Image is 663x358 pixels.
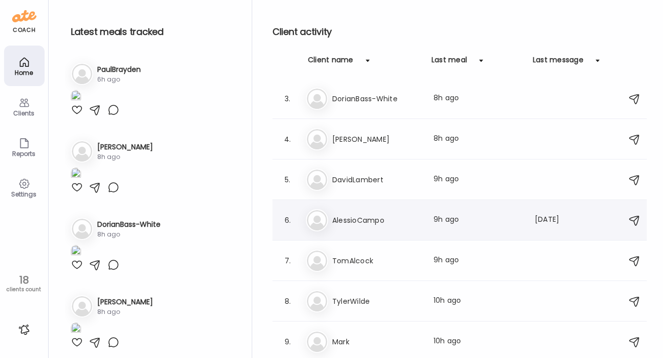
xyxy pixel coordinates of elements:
img: images%2FOfBjzjfspAavINqvgDx3IWQ3HuJ3%2FzOydLG5Lfn1rKFHLl40D%2FFdWjTxnCoKGahiy8K3cK_1080 [71,323,81,336]
img: images%2FV1qzwTS9N1SvZbp3wSgTYDvEwJF3%2FtrtT884G7sw72jOKHMuP%2FKNauzKnjZJr73seAokzS_1080 [71,90,81,104]
div: 4. [282,133,294,145]
div: 8h ago [97,152,153,162]
div: 7. [282,255,294,267]
div: 8h ago [434,93,523,105]
div: 18 [4,274,45,286]
img: bg-avatar-default.svg [307,291,327,311]
div: 9. [282,336,294,348]
div: Settings [6,191,43,197]
h2: Client activity [272,24,647,39]
div: 3. [282,93,294,105]
h3: AlessioCampo [332,214,421,226]
div: 8h ago [97,307,153,316]
img: bg-avatar-default.svg [72,219,92,239]
div: 6. [282,214,294,226]
img: bg-avatar-default.svg [307,89,327,109]
img: bg-avatar-default.svg [307,210,327,230]
img: ate [12,8,36,24]
h3: DorianBass-White [332,93,421,105]
div: [DATE] [535,214,574,226]
div: Last message [533,55,583,71]
div: 10h ago [434,295,523,307]
div: 8. [282,295,294,307]
div: 5. [282,174,294,186]
h3: [PERSON_NAME] [332,133,421,145]
h3: DorianBass-White [97,219,161,230]
h2: Latest meals tracked [71,24,236,39]
img: bg-avatar-default.svg [307,251,327,271]
img: bg-avatar-default.svg [72,296,92,316]
h3: Mark [332,336,421,348]
div: 8h ago [97,230,161,239]
h3: TylerWilde [332,295,421,307]
img: images%2FyiZxPf6NIYV8JBzzhHlZPBLze0D2%2F6QRhHRxomlo3ToxYx6PP%2FzIYjRU44R681rlMFrvz6_1080 [71,245,81,259]
h3: DavidLambert [332,174,421,186]
h3: TomAlcock [332,255,421,267]
div: 9h ago [434,255,523,267]
h3: PaulBrayden [97,64,141,75]
img: bg-avatar-default.svg [307,129,327,149]
div: 9h ago [434,214,523,226]
div: Clients [6,110,43,116]
div: Reports [6,150,43,157]
img: bg-avatar-default.svg [72,64,92,84]
img: bg-avatar-default.svg [307,170,327,190]
div: Last meal [432,55,467,71]
img: bg-avatar-default.svg [307,332,327,352]
div: 8h ago [434,133,523,145]
img: images%2FDymDbWZjWyQUJZwdJ9hac6UQAPa2%2Fx6LFL9y6h93y3d4B1hpm%2FuMhsvwlgOz85jvxJnOVi_1080 [71,168,81,181]
div: 6h ago [97,75,141,84]
div: clients count [4,286,45,293]
div: coach [13,26,35,34]
h3: [PERSON_NAME] [97,297,153,307]
h3: [PERSON_NAME] [97,142,153,152]
div: 10h ago [434,336,523,348]
div: Home [6,69,43,76]
div: 9h ago [434,174,523,186]
div: Client name [308,55,354,71]
img: bg-avatar-default.svg [72,141,92,162]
